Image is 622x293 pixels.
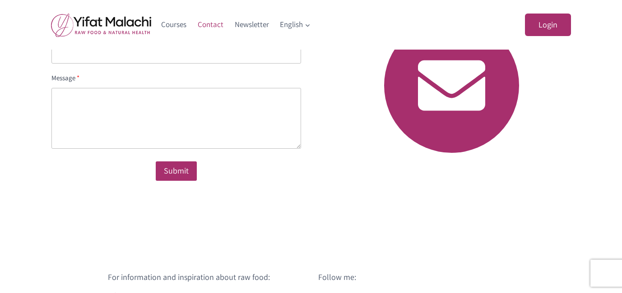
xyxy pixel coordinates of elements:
a: Courses [156,14,192,36]
a: Newsletter [229,14,274,36]
button: Child menu of English [274,14,316,36]
h6: Follow me: [318,271,356,283]
a: Contact [192,14,229,36]
h6: For information and inspiration about raw food: [108,271,270,283]
nav: Primary Navigation [156,14,316,36]
div: Message [51,73,301,83]
a: Login [525,14,571,37]
div: Submit [164,165,189,178]
button: Submit [156,161,197,181]
img: yifat_logo41_en.png [51,13,151,37]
